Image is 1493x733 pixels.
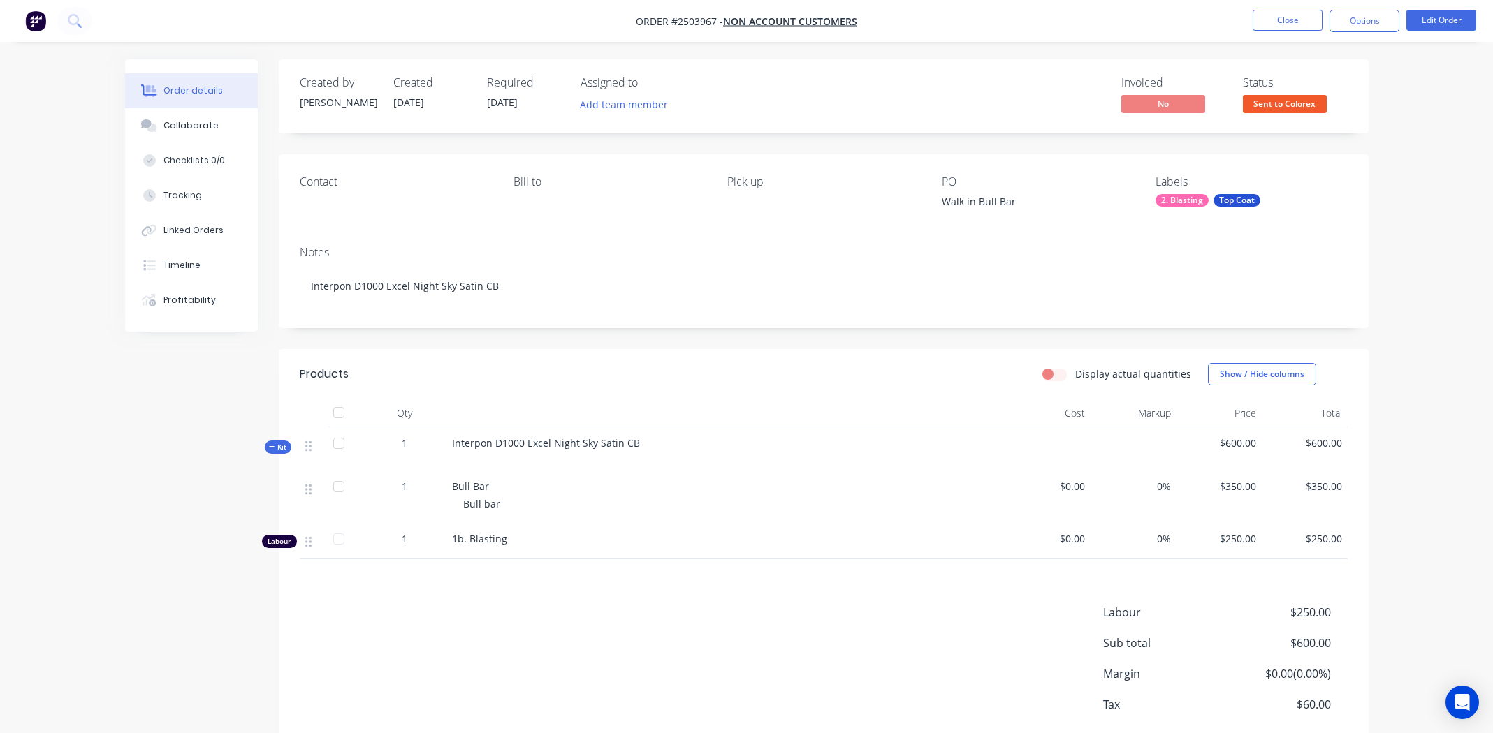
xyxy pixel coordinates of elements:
button: Profitability [125,283,258,318]
button: Close [1253,10,1323,31]
div: Notes [300,246,1348,259]
a: Non account customers [723,15,857,28]
div: PO [942,175,1133,188]
div: Assigned to [581,76,720,89]
div: Contact [300,175,491,188]
button: Timeline [125,248,258,283]
span: $250.00 [1227,604,1330,621]
div: Markup [1091,399,1177,427]
div: Created [393,76,470,89]
button: Sent to Colorex [1243,95,1327,116]
button: Show / Hide columns [1208,363,1316,385]
div: Labour [262,535,297,548]
button: Linked Orders [125,213,258,248]
span: [DATE] [393,96,424,109]
button: Add team member [572,95,675,114]
span: 0% [1096,531,1171,546]
div: Kit [265,440,291,454]
div: 2. Blasting [1156,194,1209,207]
span: 0% [1096,479,1171,494]
div: [PERSON_NAME] [300,95,377,110]
button: Collaborate [125,108,258,143]
span: Sub total [1103,635,1228,651]
span: 1 [402,436,407,450]
div: Order details [163,84,223,97]
span: $600.00 [1227,635,1330,651]
div: Cost [1005,399,1091,427]
button: Edit Order [1406,10,1476,31]
span: $250.00 [1182,531,1257,546]
div: Top Coat [1214,194,1260,207]
span: Order #2503967 - [636,15,723,28]
span: $0.00 [1011,479,1086,494]
span: Interpon D1000 Excel Night Sky Satin CB [452,436,640,450]
div: Timeline [163,259,201,272]
div: Pick up [727,175,919,188]
button: Add team member [581,95,676,114]
div: Interpon D1000 Excel Night Sky Satin CB [300,265,1348,307]
img: Factory [25,10,46,31]
div: Labels [1156,175,1347,188]
span: $350.00 [1267,479,1342,494]
button: Checklists 0/0 [125,143,258,178]
div: Collaborate [163,119,219,132]
div: Qty [363,399,446,427]
span: $350.00 [1182,479,1257,494]
div: Walk in Bull Bar [942,194,1116,214]
div: Linked Orders [163,224,224,237]
div: Bill to [514,175,705,188]
div: Invoiced [1121,76,1226,89]
button: Tracking [125,178,258,213]
button: Options [1330,10,1399,32]
label: Display actual quantities [1075,366,1191,381]
span: Bull Bar [452,480,489,493]
div: Status [1243,76,1348,89]
span: $60.00 [1227,696,1330,713]
span: $600.00 [1182,436,1257,450]
span: $0.00 ( 0.00 %) [1227,665,1330,682]
span: 1 [402,531,407,546]
span: $0.00 [1011,531,1086,546]
div: Checklists 0/0 [163,154,225,167]
span: No [1121,95,1205,112]
span: Margin [1103,665,1228,682]
div: Price [1177,399,1262,427]
span: 1 [402,479,407,494]
span: $250.00 [1267,531,1342,546]
span: Bull bar [463,497,500,510]
div: Tracking [163,189,202,202]
span: [DATE] [487,96,518,109]
span: 1b. Blasting [452,532,507,545]
span: Labour [1103,604,1228,621]
div: Total [1262,399,1348,427]
div: Open Intercom Messenger [1445,686,1479,719]
span: $600.00 [1267,436,1342,450]
span: Kit [269,442,287,452]
div: Profitability [163,294,216,306]
span: Sent to Colorex [1243,95,1327,112]
div: Required [487,76,564,89]
span: Tax [1103,696,1228,713]
button: Order details [125,73,258,108]
div: Products [300,366,349,383]
div: Created by [300,76,377,89]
